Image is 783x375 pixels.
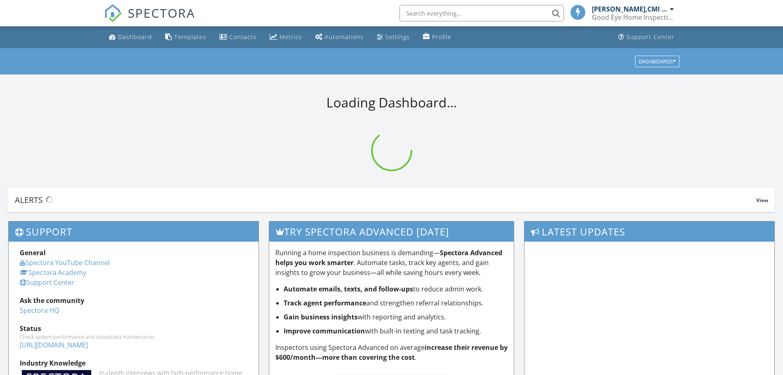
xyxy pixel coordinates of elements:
h3: Try spectora advanced [DATE] [269,221,514,242]
a: Spectora Academy [20,268,86,277]
a: Templates [162,30,210,45]
a: Metrics [266,30,305,45]
a: Spectora HQ [20,306,59,315]
div: Support Center [626,33,674,41]
strong: General [20,248,46,257]
li: with reporting and analytics. [284,312,508,322]
span: SPECTORA [128,4,195,21]
a: Settings [374,30,413,45]
strong: Spectora Advanced helps you work smarter [275,248,502,267]
div: Contacts [229,33,256,41]
strong: Track agent performance [284,298,366,307]
p: Inspectors using Spectora Advanced on average . [275,342,508,362]
h3: Latest Updates [524,221,774,242]
a: Support Center [615,30,678,45]
div: Profile [432,33,451,41]
strong: increase their revenue by $600/month—more than covering the cost [275,343,508,362]
div: Settings [385,33,410,41]
div: Good Eye Home Inspections, Sewer Scopes & Mold Testing [592,13,674,21]
a: [URL][DOMAIN_NAME] [20,340,88,349]
a: SPECTORA [104,11,195,28]
div: Automations [325,33,364,41]
h3: Support [9,221,259,242]
div: Dashboards [639,58,676,64]
div: Alerts [15,194,756,205]
div: Templates [174,33,206,41]
div: Check system performance and scheduled maintenance. [20,333,247,340]
li: and strengthen referral relationships. [284,298,508,308]
a: Contacts [216,30,260,45]
input: Search everything... [400,5,564,21]
a: Spectora YouTube Channel [20,258,110,267]
strong: Automate emails, texts, and follow-ups [284,284,413,293]
div: Dashboard [118,33,152,41]
strong: Improve communication [284,326,365,335]
div: Industry Knowledge [20,358,247,368]
p: Running a home inspection business is demanding— . Automate tasks, track key agents, and gain ins... [275,248,508,277]
li: with built-in texting and task tracking. [284,326,508,336]
a: Dashboard [106,30,155,45]
a: Automations (Basic) [312,30,367,45]
div: Metrics [279,33,302,41]
div: Ask the community [20,296,247,305]
a: Support Center [20,278,74,287]
img: The Best Home Inspection Software - Spectora [104,4,122,22]
strong: Gain business insights [284,312,358,321]
a: Company Profile [420,30,455,45]
div: Status [20,324,247,333]
span: View [756,197,768,204]
button: Dashboards [635,56,679,67]
div: [PERSON_NAME],CMI OHI.2019004720 [592,5,668,13]
li: to reduce admin work. [284,284,508,294]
